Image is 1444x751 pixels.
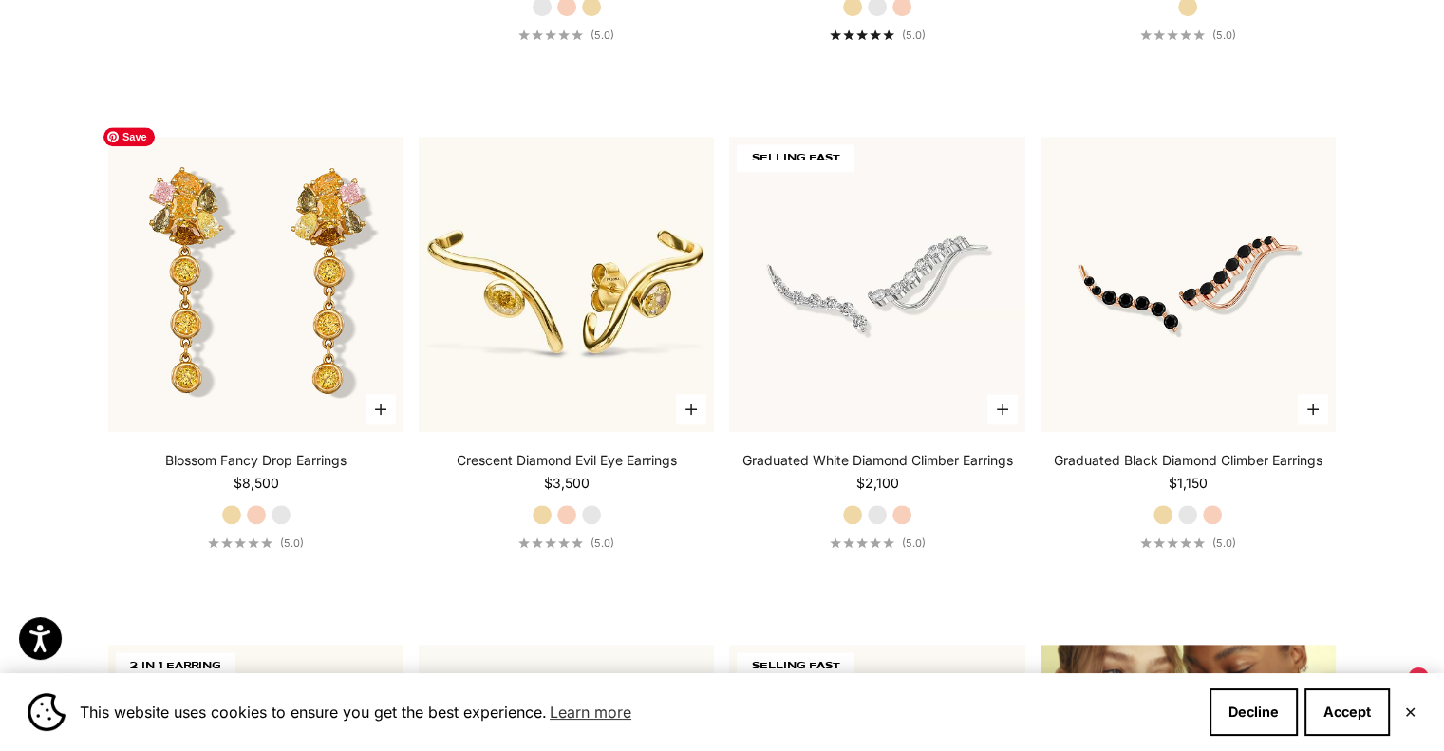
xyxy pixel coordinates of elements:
[234,474,279,493] sale-price: $8,500
[1140,536,1236,550] a: 5.0 out of 5.0 stars(5.0)
[518,536,614,550] a: 5.0 out of 5.0 stars(5.0)
[419,137,714,432] a: #YellowGold #RoseGold #WhiteGold
[591,28,614,42] span: (5.0)
[208,536,304,550] a: 5.0 out of 5.0 stars(5.0)
[165,451,347,470] a: Blossom Fancy Drop Earrings
[1212,536,1236,550] span: (5.0)
[103,127,155,146] span: Save
[1212,28,1236,42] span: (5.0)
[830,537,894,548] div: 5.0 out of 5.0 stars
[518,28,614,42] a: 5.0 out of 5.0 stars(5.0)
[208,537,272,548] div: 5.0 out of 5.0 stars
[830,536,926,550] a: 5.0 out of 5.0 stars(5.0)
[1054,451,1322,470] a: Graduated Black Diamond Climber Earrings
[1404,706,1416,718] button: Close
[457,451,677,470] a: Crescent Diamond Evil Eye Earrings
[419,137,714,432] img: #YellowGold
[547,698,634,726] a: Learn more
[737,652,853,679] span: SELLING FAST
[28,693,66,731] img: Cookie banner
[1304,688,1390,736] button: Accept
[737,144,853,171] span: SELLING FAST
[280,536,304,550] span: (5.0)
[902,536,926,550] span: (5.0)
[742,451,1013,470] a: Graduated White Diamond Climber Earrings
[830,28,926,42] a: 5.0 out of 5.0 stars(5.0)
[830,29,894,40] div: 5.0 out of 5.0 stars
[729,137,1024,432] img: #WhiteGold
[1169,474,1208,493] sale-price: $1,150
[518,29,583,40] div: 5.0 out of 5.0 stars
[1140,29,1205,40] div: 5.0 out of 5.0 stars
[1140,28,1236,42] a: 5.0 out of 5.0 stars(5.0)
[1140,537,1205,548] div: 5.0 out of 5.0 stars
[108,137,403,432] img: #YellowGold
[544,474,590,493] sale-price: $3,500
[80,698,1194,726] span: This website uses cookies to ensure you get the best experience.
[116,652,234,679] span: 2 IN 1 EARRING
[518,537,583,548] div: 5.0 out of 5.0 stars
[1210,688,1298,736] button: Decline
[902,28,926,42] span: (5.0)
[856,474,899,493] sale-price: $2,100
[591,536,614,550] span: (5.0)
[1041,137,1336,432] img: #RoseGold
